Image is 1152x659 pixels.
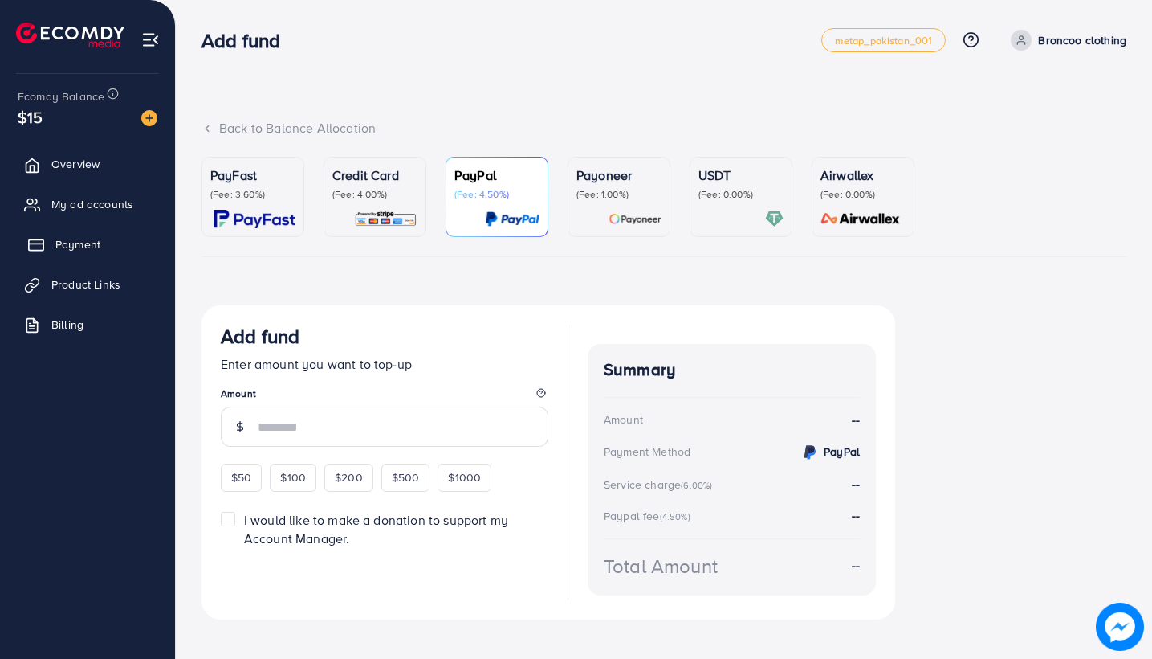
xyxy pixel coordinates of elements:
[454,188,539,201] p: (Fee: 4.50%)
[660,510,690,523] small: (4.50%)
[221,387,548,407] legend: Amount
[51,317,83,333] span: Billing
[852,556,860,575] strong: --
[604,411,643,428] div: Amount
[141,110,157,126] img: image
[852,475,860,493] strong: --
[210,188,295,201] p: (Fee: 3.60%)
[12,309,163,341] a: Billing
[244,511,508,547] span: I would like to make a donation to support my Account Manager.
[18,88,104,104] span: Ecomdy Balance
[280,469,306,485] span: $100
[800,443,820,462] img: credit
[604,360,860,380] h4: Summary
[448,469,481,485] span: $1000
[576,188,661,201] p: (Fee: 1.00%)
[681,479,712,492] small: (6.00%)
[852,411,860,429] strong: --
[604,552,718,580] div: Total Amount
[1096,603,1144,651] img: image
[12,228,163,260] a: Payment
[835,35,933,46] span: metap_pakistan_001
[852,506,860,524] strong: --
[332,166,417,185] p: Credit Card
[816,210,906,228] img: card
[214,210,295,228] img: card
[332,188,417,201] p: (Fee: 4.00%)
[12,148,163,180] a: Overview
[12,188,163,220] a: My ad accounts
[335,469,363,485] span: $200
[604,508,695,524] div: Paypal fee
[221,354,548,374] p: Enter amount you want to top-up
[820,188,906,201] p: (Fee: 0.00%)
[485,210,539,228] img: card
[51,276,120,293] span: Product Links
[698,166,784,185] p: USDT
[141,31,160,49] img: menu
[698,188,784,201] p: (Fee: 0.00%)
[576,166,661,185] p: Payoneer
[392,469,420,485] span: $500
[824,444,860,460] strong: PayPal
[16,23,124,47] img: logo
[765,210,784,228] img: card
[821,28,946,52] a: metap_pakistan_001
[18,105,43,129] span: $15
[454,166,539,185] p: PayPal
[221,325,299,348] h3: Add fund
[609,210,661,228] img: card
[1004,30,1126,51] a: Broncoo clothing
[201,119,1126,137] div: Back to Balance Allocation
[12,268,163,301] a: Product Links
[604,444,690,460] div: Payment Method
[51,196,133,212] span: My ad accounts
[210,166,295,185] p: PayFast
[354,210,417,228] img: card
[820,166,906,185] p: Airwallex
[51,156,100,172] span: Overview
[231,469,251,485] span: $50
[201,29,293,52] h3: Add fund
[55,236,100,252] span: Payment
[1038,31,1126,50] p: Broncoo clothing
[604,477,717,493] div: Service charge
